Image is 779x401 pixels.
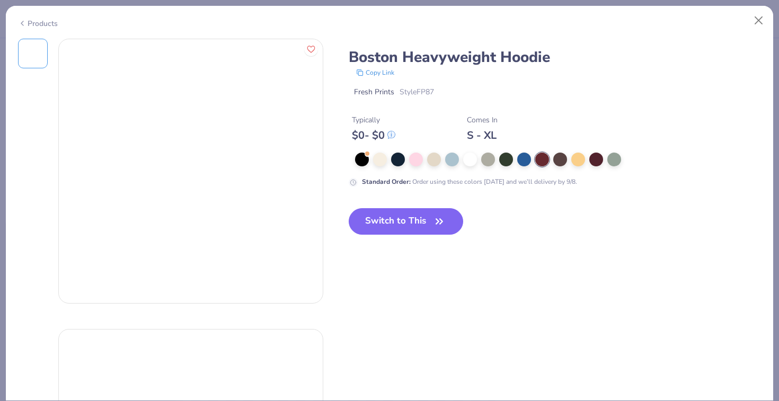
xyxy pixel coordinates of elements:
[352,129,395,142] div: $ 0 - $ 0
[749,11,769,31] button: Close
[349,47,762,67] div: Boston Heavyweight Hoodie
[304,42,318,56] button: Like
[354,86,394,97] span: Fresh Prints
[18,18,58,29] div: Products
[349,208,464,235] button: Switch to This
[362,177,411,186] strong: Standard Order :
[467,129,498,142] div: S - XL
[352,114,395,126] div: Typically
[467,114,498,126] div: Comes In
[353,67,397,78] button: copy to clipboard
[400,86,434,97] span: Style FP87
[362,177,577,186] div: Order using these colors [DATE] and we’ll delivery by 9/8.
